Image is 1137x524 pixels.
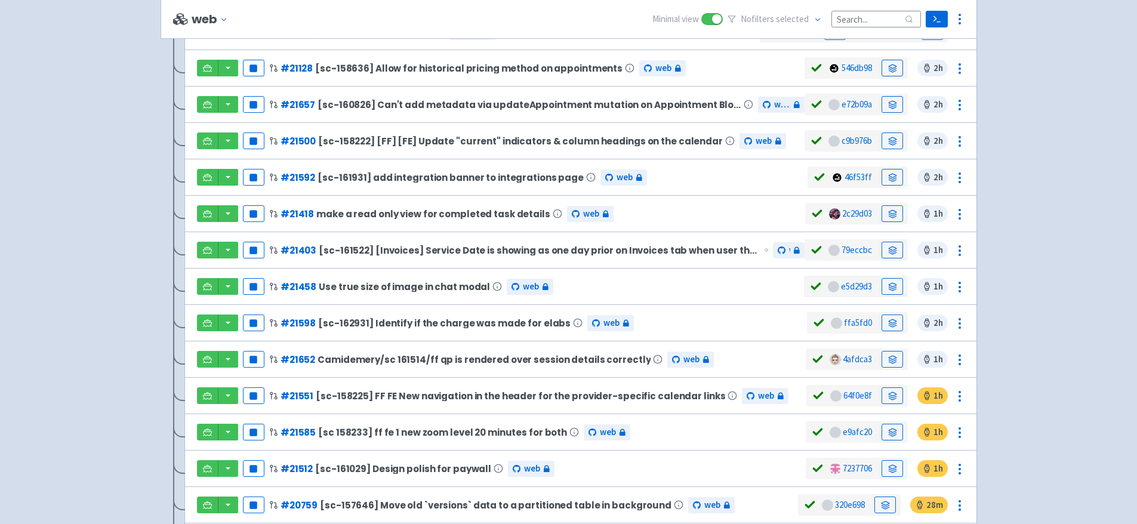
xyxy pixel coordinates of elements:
[281,463,313,475] a: #21512
[917,424,948,440] span: 1 h
[774,98,790,112] span: web
[281,208,314,220] a: #21418
[917,460,948,477] span: 1 h
[318,427,567,437] span: [sc 158233] ff fe 1 new zoom level 20 minutes for both
[281,98,315,111] a: #21657
[524,462,540,476] span: web
[617,171,633,184] span: web
[316,209,550,219] span: make a read only view for completed task details
[281,353,315,366] a: #21652
[835,499,865,510] a: 320e698
[508,461,554,477] a: web
[917,387,948,404] span: 1 h
[243,497,264,513] button: Pause
[917,205,948,222] span: 1 h
[243,132,264,149] button: Pause
[652,13,699,26] span: Minimal view
[315,464,491,474] span: [sc-161029] Design polish for paywall
[917,278,948,295] span: 1 h
[243,60,264,76] button: Pause
[281,426,316,439] a: #21585
[742,388,788,404] a: web
[917,96,948,113] span: 2 h
[917,169,948,186] span: 2 h
[318,318,571,328] span: [sc-162931] Identify if the charge was made for elabs
[583,207,599,221] span: web
[243,424,264,440] button: Pause
[319,245,762,255] span: [sc-161522] [Invoices] Service Date is showing as one day prior on Invoices tab when user that cr...
[587,315,634,331] a: web
[842,244,872,255] a: 79eccbc
[192,13,233,26] button: web
[741,13,809,26] span: No filter s
[316,391,725,401] span: [sc-158225] FF FE New navigation in the header for the provider-specific calendar links
[667,352,714,368] a: web
[567,206,614,222] a: web
[655,61,671,75] span: web
[843,353,872,365] a: 4afdca3
[844,317,872,328] a: ffa5fd0
[910,497,948,513] span: 28 m
[281,135,316,147] a: #21500
[773,242,805,258] a: web
[584,424,630,440] a: web
[243,205,264,222] button: Pause
[315,63,623,73] span: [sc-158636] Allow for historical pricing method on appointments
[319,282,490,292] span: Use true size of image in chat modal
[756,134,772,148] span: web
[917,242,948,258] span: 1 h
[318,172,584,183] span: [sc-161931] add integration banner to integrations page
[603,316,620,330] span: web
[831,11,921,27] input: Search...
[600,169,647,186] a: web
[842,62,872,73] a: 546db98
[917,315,948,331] span: 2 h
[683,353,700,366] span: web
[243,169,264,186] button: Pause
[842,135,872,146] a: c9b976b
[318,100,741,110] span: [sc-160826] Can't add metadata via updateAppointment mutation on Appointment Block
[507,279,553,295] a: web
[320,500,671,510] span: [sc-157646] Move old `versions` data to a partitioned table in background
[243,387,264,404] button: Pause
[281,317,316,329] a: #21598
[281,171,315,184] a: #21592
[917,132,948,149] span: 2 h
[318,136,723,146] span: [sc-158222] [FF] [FE] Update "current" indicators & column headings on the calendar
[843,390,872,401] a: 64f0e8f
[688,497,735,513] a: web
[281,281,316,293] a: #21458
[639,60,686,76] a: web
[243,315,264,331] button: Pause
[281,390,313,402] a: #21551
[281,499,318,511] a: #20759
[243,460,264,477] button: Pause
[789,243,790,257] span: web
[776,13,809,24] span: selected
[704,498,720,512] span: web
[243,96,264,113] button: Pause
[842,208,872,219] a: 2c29d03
[243,242,264,258] button: Pause
[243,351,264,368] button: Pause
[842,98,872,110] a: e72b09a
[739,133,786,149] a: web
[917,60,948,76] span: 2 h
[758,97,805,113] a: web
[843,463,872,474] a: 7237706
[841,281,872,292] a: e5d29d3
[845,171,872,183] a: 46f53ff
[523,280,539,294] span: web
[318,355,651,365] span: Camidemery/sc 161514/ff qp is rendered over session details correctly
[243,278,264,295] button: Pause
[281,244,316,257] a: #21403
[926,11,948,27] a: Terminal
[281,62,313,75] a: #21128
[600,426,616,439] span: web
[758,389,774,403] span: web
[917,351,948,368] span: 1 h
[843,426,872,437] a: e9afc20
